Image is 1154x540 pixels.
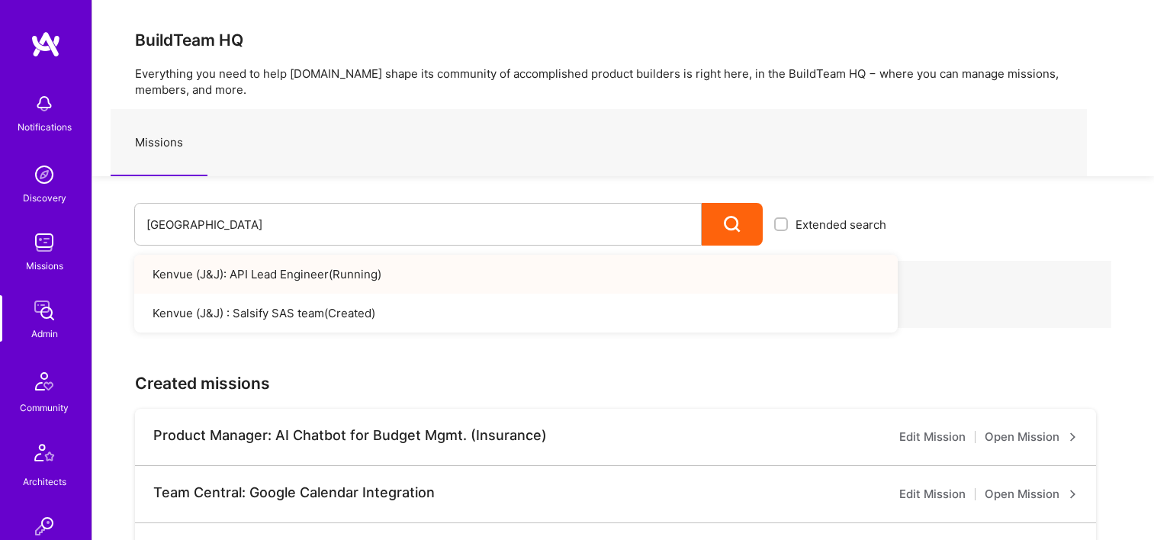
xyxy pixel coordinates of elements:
i: icon Search [724,216,741,233]
a: Edit Mission [899,485,966,503]
a: Edit Mission [899,428,966,446]
i: icon ArrowRight [1069,490,1078,499]
div: Team Central: Google Calendar Integration [153,484,435,501]
span: Extended search [796,217,886,233]
img: bell [29,88,59,119]
p: Everything you need to help [DOMAIN_NAME] shape its community of accomplished product builders is... [135,66,1111,98]
a: Kenvue (J&J) : Salsify SAS team(Created) [134,294,898,333]
img: teamwork [29,227,59,258]
img: admin teamwork [29,295,59,326]
div: Missions [26,258,63,274]
i: icon ArrowRight [1069,432,1078,442]
div: Community [20,400,69,416]
img: Community [26,363,63,400]
div: Architects [23,474,66,490]
img: discovery [29,159,59,190]
img: Architects [26,437,63,474]
a: Open Mission [985,485,1078,503]
a: Kenvue (J&J): API Lead Engineer(Running) [134,255,898,294]
a: Open Mission [985,428,1078,446]
h3: Created missions [135,374,1111,393]
input: What type of mission are you looking for? [146,205,690,244]
h3: BuildTeam HQ [135,31,1111,50]
a: Missions [111,110,207,176]
div: Discovery [23,190,66,206]
div: Notifications [18,119,72,135]
div: Admin [31,326,58,342]
img: logo [31,31,61,58]
div: Product Manager: AI Chatbot for Budget Mgmt. (Insurance) [153,427,547,444]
